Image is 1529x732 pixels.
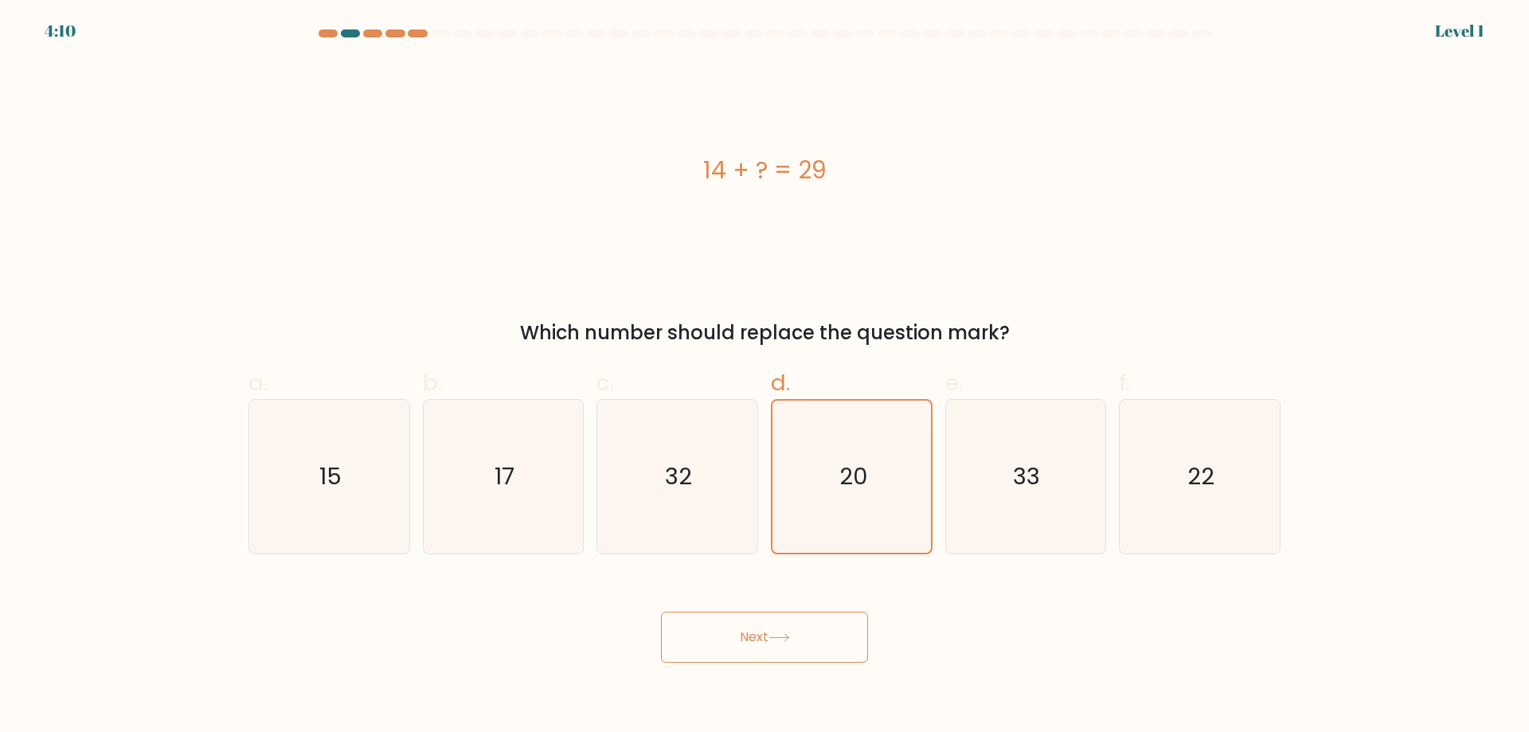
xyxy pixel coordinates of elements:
span: f. [1119,367,1130,398]
text: 15 [319,460,342,492]
text: 22 [1188,460,1215,492]
span: c. [596,367,614,398]
span: e. [945,367,963,398]
span: d. [771,367,790,398]
text: 17 [495,460,514,492]
text: 20 [839,460,867,492]
text: 33 [1014,460,1041,492]
text: 32 [666,460,693,492]
span: a. [248,367,268,398]
div: Which number should replace the question mark? [258,319,1271,347]
span: b. [423,367,442,398]
button: Next [661,612,868,663]
div: 4:10 [45,19,76,43]
div: Level 1 [1435,19,1484,43]
div: 14 + ? = 29 [248,152,1281,188]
